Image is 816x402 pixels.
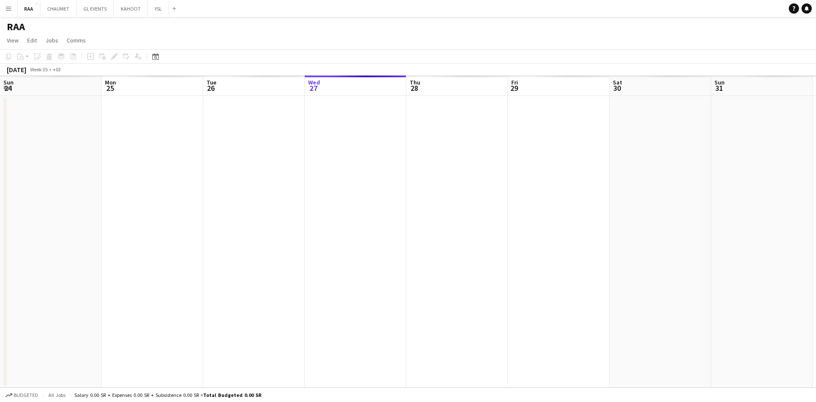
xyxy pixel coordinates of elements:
button: YSL [148,0,169,17]
span: Jobs [45,37,58,44]
a: Edit [24,35,40,46]
a: View [3,35,22,46]
span: 29 [510,83,518,93]
span: 31 [713,83,725,93]
button: KAHOOT [114,0,148,17]
span: Wed [308,79,320,86]
button: GL EVENTS [76,0,114,17]
div: Salary 0.00 SR + Expenses 0.00 SR + Subsistence 0.00 SR = [74,392,261,398]
span: Fri [511,79,518,86]
button: Budgeted [4,391,40,400]
span: 28 [408,83,420,93]
div: [DATE] [7,65,26,74]
span: 24 [2,83,14,93]
a: Comms [63,35,89,46]
span: Tue [207,79,216,86]
span: 27 [307,83,320,93]
span: Sat [613,79,622,86]
span: Sun [3,79,14,86]
span: Sun [714,79,725,86]
span: View [7,37,19,44]
span: 30 [612,83,622,93]
span: 25 [104,83,116,93]
span: All jobs [47,392,67,398]
span: Thu [410,79,420,86]
span: Edit [27,37,37,44]
span: Total Budgeted 0.00 SR [203,392,261,398]
a: Jobs [42,35,62,46]
h1: RAA [7,20,25,33]
span: Budgeted [14,392,38,398]
span: Week 35 [28,66,49,73]
div: +03 [53,66,61,73]
button: RAA [17,0,40,17]
span: Comms [67,37,86,44]
button: CHAUMET [40,0,76,17]
span: 26 [205,83,216,93]
span: Mon [105,79,116,86]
